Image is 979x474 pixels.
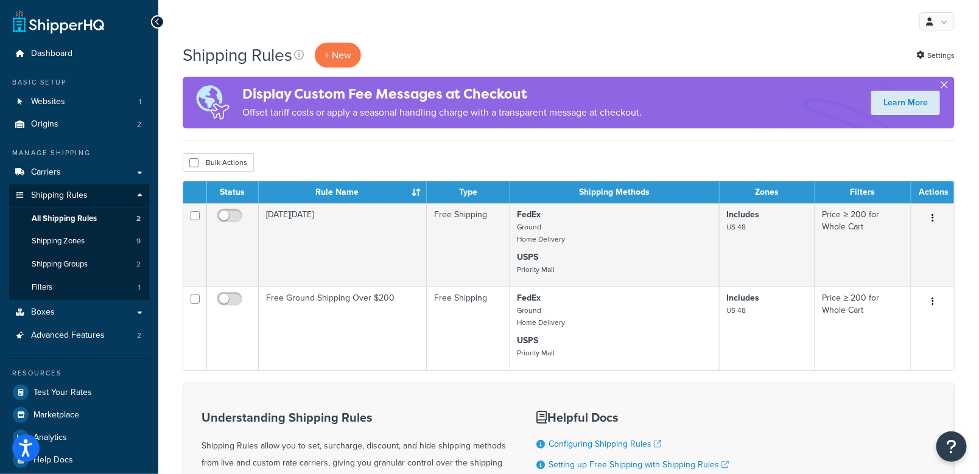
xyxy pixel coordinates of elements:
[720,181,815,203] th: Zones
[259,287,427,370] td: Free Ground Shipping Over $200
[139,97,141,107] span: 1
[936,431,967,462] button: Open Resource Center
[815,287,911,370] td: Price ≥ 200 for Whole Cart
[33,388,92,398] span: Test Your Rates
[183,153,254,172] button: Bulk Actions
[183,77,242,128] img: duties-banner-06bc72dcb5fe05cb3f9472aba00be2ae8eb53ab6f0d8bb03d382ba314ac3c341.png
[9,161,149,184] a: Carriers
[9,207,149,230] a: All Shipping Rules 2
[916,47,955,64] a: Settings
[9,449,149,471] a: Help Docs
[138,282,141,293] span: 1
[536,411,736,424] h3: Helpful Docs
[518,305,566,328] small: Ground Home Delivery
[9,91,149,113] a: Websites 1
[9,230,149,253] li: Shipping Zones
[31,49,72,59] span: Dashboard
[9,91,149,113] li: Websites
[137,330,141,341] span: 2
[9,113,149,136] li: Origins
[315,43,361,68] p: + New
[9,301,149,324] a: Boxes
[727,221,746,232] small: US 48
[727,291,760,304] strong: Includes
[9,324,149,347] li: Advanced Features
[911,181,954,203] th: Actions
[727,305,746,316] small: US 48
[518,347,555,358] small: Priority Mail
[137,119,141,130] span: 2
[31,330,105,341] span: Advanced Features
[9,207,149,230] li: All Shipping Rules
[31,190,88,201] span: Shipping Rules
[9,148,149,158] div: Manage Shipping
[32,282,52,293] span: Filters
[518,291,541,304] strong: FedEx
[9,276,149,299] li: Filters
[207,181,259,203] th: Status
[32,259,88,270] span: Shipping Groups
[815,181,911,203] th: Filters
[427,203,510,287] td: Free Shipping
[510,181,720,203] th: Shipping Methods
[136,259,141,270] span: 2
[9,184,149,207] a: Shipping Rules
[202,411,506,424] h3: Understanding Shipping Rules
[9,324,149,347] a: Advanced Features 2
[32,236,85,246] span: Shipping Zones
[31,97,65,107] span: Websites
[9,77,149,88] div: Basic Setup
[33,410,79,420] span: Marketplace
[31,307,55,318] span: Boxes
[13,9,104,33] a: ShipperHQ Home
[242,84,642,104] h4: Display Custom Fee Messages at Checkout
[259,203,427,287] td: [DATE][DATE]
[9,368,149,378] div: Resources
[549,437,661,450] a: Configuring Shipping Rules
[33,455,73,465] span: Help Docs
[183,43,292,67] h1: Shipping Rules
[871,91,940,115] a: Learn More
[518,251,539,263] strong: USPS
[9,427,149,448] a: Analytics
[242,104,642,121] p: Offset tariff costs or apply a seasonal handling charge with a transparent message at checkout.
[427,181,510,203] th: Type
[9,184,149,300] li: Shipping Rules
[259,181,427,203] th: Rule Name : activate to sort column ascending
[9,230,149,253] a: Shipping Zones 9
[518,208,541,221] strong: FedEx
[9,276,149,299] a: Filters 1
[9,43,149,65] a: Dashboard
[9,253,149,276] a: Shipping Groups 2
[136,236,141,246] span: 9
[33,433,67,443] span: Analytics
[9,113,149,136] a: Origins 2
[427,287,510,370] td: Free Shipping
[9,382,149,403] a: Test Your Rates
[518,264,555,275] small: Priority Mail
[518,221,566,245] small: Ground Home Delivery
[31,119,58,130] span: Origins
[32,214,97,224] span: All Shipping Rules
[815,203,911,287] td: Price ≥ 200 for Whole Cart
[549,458,729,471] a: Setting up Free Shipping with Shipping Rules
[9,404,149,426] a: Marketplace
[727,208,760,221] strong: Includes
[136,214,141,224] span: 2
[518,334,539,347] strong: USPS
[31,167,61,178] span: Carriers
[9,253,149,276] li: Shipping Groups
